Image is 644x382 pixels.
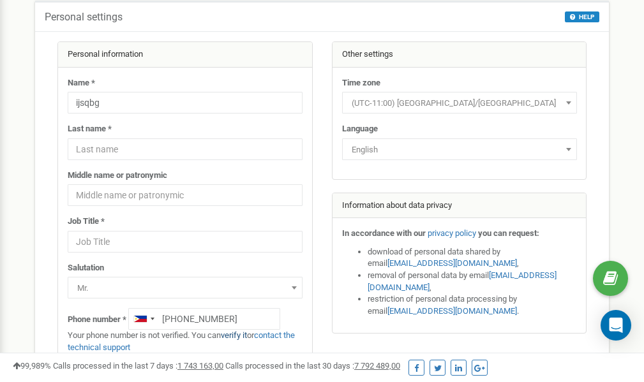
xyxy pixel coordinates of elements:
[68,216,105,228] label: Job Title *
[342,92,577,114] span: (UTC-11:00) Pacific/Midway
[68,314,126,326] label: Phone number *
[13,361,51,371] span: 99,989%
[68,92,303,114] input: Name
[68,262,104,274] label: Salutation
[68,184,303,206] input: Middle name or patronymic
[68,123,112,135] label: Last name *
[347,94,573,112] span: (UTC-11:00) Pacific/Midway
[342,123,378,135] label: Language
[478,228,539,238] strong: you can request:
[221,330,247,340] a: verify it
[368,246,577,270] li: download of personal data shared by email ,
[58,42,312,68] div: Personal information
[68,77,95,89] label: Name *
[368,293,577,317] li: restriction of personal data processing by email .
[387,306,517,316] a: [EMAIL_ADDRESS][DOMAIN_NAME]
[225,361,400,371] span: Calls processed in the last 30 days :
[347,141,573,159] span: English
[387,258,517,268] a: [EMAIL_ADDRESS][DOMAIN_NAME]
[368,270,557,292] a: [EMAIL_ADDRESS][DOMAIN_NAME]
[601,310,631,341] div: Open Intercom Messenger
[368,270,577,293] li: removal of personal data by email ,
[428,228,476,238] a: privacy policy
[129,309,158,329] div: Telephone country code
[45,11,123,23] h5: Personal settings
[333,42,587,68] div: Other settings
[177,361,223,371] u: 1 743 163,00
[68,170,167,182] label: Middle name or patronymic
[333,193,587,219] div: Information about data privacy
[342,77,380,89] label: Time zone
[68,138,303,160] input: Last name
[72,279,298,297] span: Mr.
[68,330,295,352] a: contact the technical support
[565,11,599,22] button: HELP
[354,361,400,371] u: 7 792 489,00
[68,277,303,298] span: Mr.
[342,228,426,238] strong: In accordance with our
[342,138,577,160] span: English
[68,330,303,353] p: Your phone number is not verified. You can or
[68,231,303,253] input: Job Title
[128,308,280,330] input: +1-800-555-55-55
[53,361,223,371] span: Calls processed in the last 7 days :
